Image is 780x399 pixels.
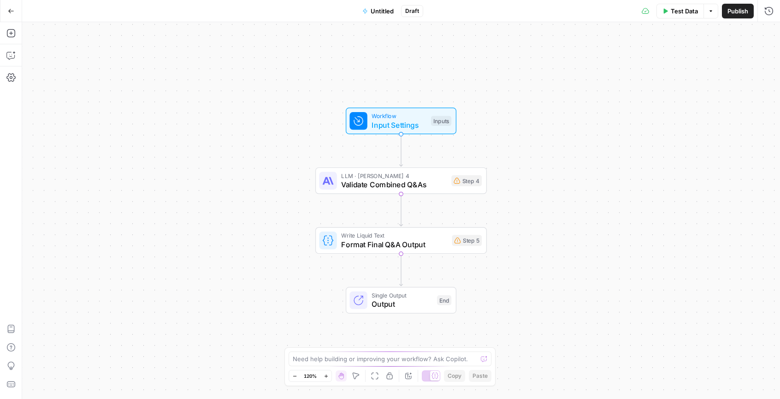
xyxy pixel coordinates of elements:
button: Publish [722,4,754,18]
div: Inputs [431,116,451,126]
span: LLM · [PERSON_NAME] 4 [341,171,447,180]
span: Validate Combined Q&As [341,179,447,190]
div: LLM · [PERSON_NAME] 4Validate Combined Q&AsStep 4 [315,167,487,194]
span: Copy [448,372,461,380]
span: Input Settings [372,119,426,131]
div: Step 4 [451,175,482,186]
button: Paste [469,370,491,382]
g: Edge from start to step_4 [399,134,402,167]
button: Test Data [656,4,703,18]
div: Write Liquid TextFormat Final Q&A OutputStep 5 [315,227,487,254]
g: Edge from step_5 to end [399,254,402,286]
span: Test Data [671,6,698,16]
span: Single Output [372,291,432,300]
div: End [437,295,451,305]
span: Publish [727,6,748,16]
button: Untitled [357,4,399,18]
span: Paste [473,372,488,380]
div: WorkflowInput SettingsInputs [315,107,487,134]
div: Step 5 [452,235,482,246]
span: Untitled [371,6,394,16]
span: 120% [304,372,317,380]
span: Output [372,298,432,310]
button: Copy [444,370,465,382]
span: Draft [405,7,419,15]
div: Single OutputOutputEnd [315,287,487,314]
span: Write Liquid Text [341,231,447,240]
span: Format Final Q&A Output [341,239,447,250]
span: Workflow [372,112,426,120]
g: Edge from step_4 to step_5 [399,194,402,226]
